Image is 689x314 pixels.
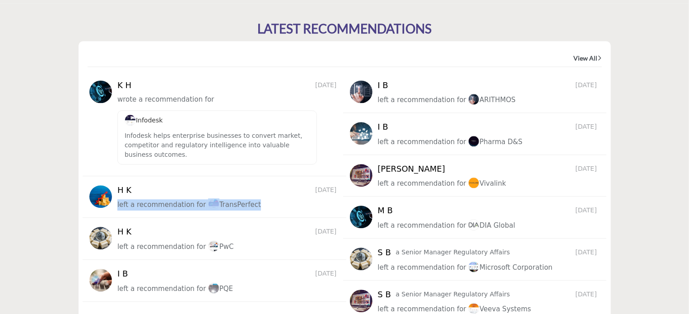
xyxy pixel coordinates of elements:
[117,269,133,279] h5: I B
[350,80,372,103] img: avtar-image
[378,263,466,272] span: left a recommendation for
[378,122,394,132] h5: I B
[315,80,339,90] span: [DATE]
[468,220,515,231] a: imageDIA Global
[378,221,466,230] span: left a recommendation for
[378,96,466,104] span: left a recommendation for
[396,248,510,257] p: a Senior Manager Regulatory Affairs
[208,282,219,294] img: image
[117,243,206,251] span: left a recommendation for
[576,80,600,90] span: [DATE]
[468,305,531,313] span: Veeva Systems
[378,80,394,90] h5: I B
[125,131,310,159] p: Infodesk helps enterprise businesses to convert market, competitor and regulatory intelligence in...
[350,164,372,187] img: avtar-image
[468,261,480,272] img: image
[350,206,372,228] img: avtar-image
[468,138,522,146] span: Pharma D&S
[315,269,339,278] span: [DATE]
[468,96,516,104] span: ARITHMOS
[468,94,516,106] a: imageARITHMOS
[208,199,261,211] a: imageTransPerfect
[208,198,219,210] img: image
[117,227,133,237] h5: H K
[89,80,112,103] img: avtar-image
[378,290,394,300] h5: S B
[468,136,480,147] img: image
[125,117,163,124] a: imageInfodesk
[468,94,480,105] img: image
[576,248,600,257] span: [DATE]
[89,185,112,208] img: avtar-image
[117,285,206,293] span: left a recommendation for
[89,227,112,249] img: avtar-image
[468,179,506,187] span: Vivalink
[378,164,446,174] h5: [PERSON_NAME]
[208,285,233,293] span: PQE
[378,206,394,216] h5: M B
[576,206,600,215] span: [DATE]
[576,164,600,173] span: [DATE]
[208,240,219,252] img: image
[576,290,600,299] span: [DATE]
[117,185,133,195] h5: H K
[576,122,600,131] span: [DATE]
[315,185,339,195] span: [DATE]
[89,269,112,291] img: avtar-image
[125,114,136,126] img: image
[208,201,261,209] span: TransPerfect
[208,243,234,251] span: PwC
[350,290,372,312] img: avtar-image
[117,95,214,103] span: wrote a recommendation for
[378,305,466,313] span: left a recommendation for
[378,179,466,187] span: left a recommendation for
[125,117,163,124] span: Infodesk
[117,80,133,90] h5: K H
[468,263,553,272] span: Microsoft Corporation
[468,177,480,188] img: image
[350,248,372,270] img: avtar-image
[468,262,553,273] a: imageMicrosoft Corporation
[208,283,233,295] a: imagePQE
[378,138,466,146] span: left a recommendation for
[468,136,522,148] a: imagePharma D&S
[468,219,480,230] img: image
[468,221,515,230] span: DIA Global
[468,178,506,189] a: imageVivalink
[257,21,432,37] h2: LATEST RECOMMENDATIONS
[574,54,602,63] a: View All
[315,227,339,236] span: [DATE]
[117,201,206,209] span: left a recommendation for
[350,122,372,145] img: avtar-image
[396,290,510,299] p: a Senior Manager Regulatory Affairs
[468,303,480,314] img: image
[208,241,234,253] a: imagePwC
[378,248,394,258] h5: S B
